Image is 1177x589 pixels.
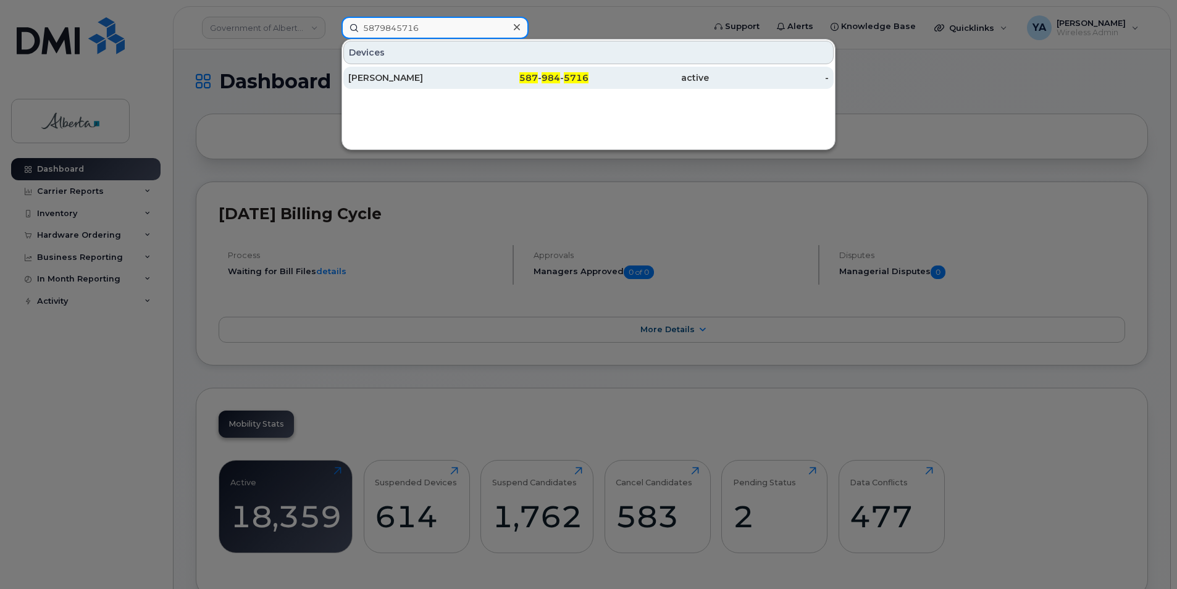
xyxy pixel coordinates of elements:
div: [PERSON_NAME] [348,72,469,84]
a: [PERSON_NAME]587-984-5716active- [343,67,834,89]
div: Devices [343,41,834,64]
span: 5716 [564,72,588,83]
span: 984 [542,72,560,83]
div: active [588,72,709,84]
span: 587 [519,72,538,83]
div: - - [469,72,589,84]
div: - [709,72,829,84]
